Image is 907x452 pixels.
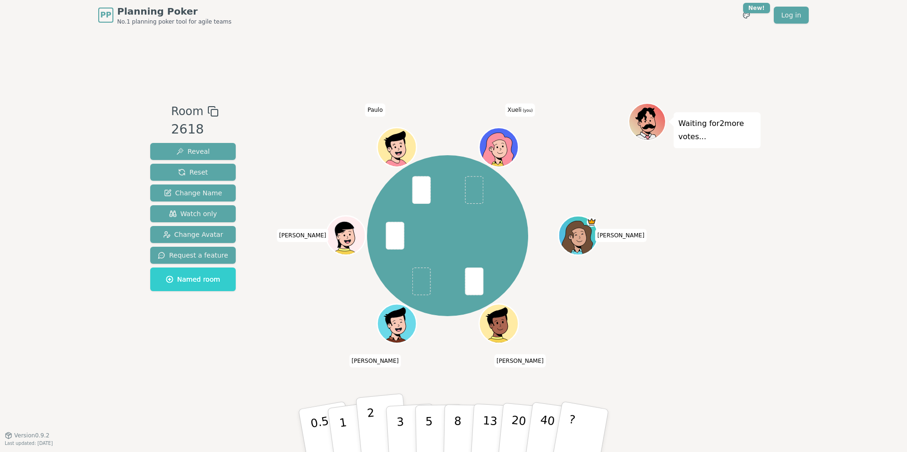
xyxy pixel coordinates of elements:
span: Click to change your name [365,104,385,117]
span: Last updated: [DATE] [5,441,53,446]
span: Request a feature [158,251,228,260]
span: johanna is the host [587,217,597,227]
button: New! [738,7,755,24]
span: Change Avatar [163,230,223,239]
span: Version 0.9.2 [14,432,50,439]
p: Waiting for 2 more votes... [678,117,756,143]
button: Change Name [150,184,236,201]
button: Reset [150,164,236,181]
span: No.1 planning poker tool for agile teams [117,18,231,25]
button: Watch only [150,205,236,222]
span: Click to change your name [277,229,329,242]
button: Version0.9.2 [5,432,50,439]
span: Named room [166,275,220,284]
button: Reveal [150,143,236,160]
span: Click to change your name [349,354,401,368]
span: Change Name [164,188,222,198]
a: PPPlanning PokerNo.1 planning poker tool for agile teams [98,5,231,25]
div: 2618 [171,120,218,139]
span: Planning Poker [117,5,231,18]
span: Watch only [169,209,217,218]
button: Change Avatar [150,226,236,243]
span: (you) [522,109,533,113]
span: Reset [178,167,208,177]
button: Click to change your avatar [480,129,517,166]
span: Room [171,103,203,120]
button: Named room [150,268,236,291]
span: Reveal [176,147,210,156]
span: Click to change your name [595,229,647,242]
button: Request a feature [150,247,236,264]
div: New! [743,3,770,13]
span: Click to change your name [494,354,546,368]
span: PP [100,9,111,21]
a: Log in [774,7,809,24]
span: Click to change your name [505,104,535,117]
